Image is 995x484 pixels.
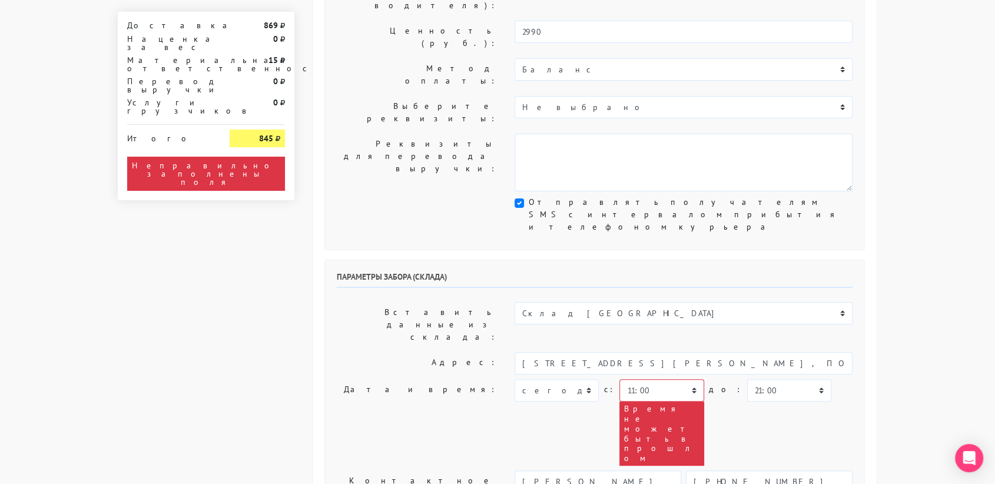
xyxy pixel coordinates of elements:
[603,379,615,400] label: c:
[118,77,221,94] div: Перевод выручки
[337,272,853,288] h6: Параметры забора (склада)
[328,58,506,91] label: Метод оплаты:
[273,34,278,44] strong: 0
[328,302,506,347] label: Вставить данные из склада:
[328,21,506,54] label: Ценность (руб.):
[328,352,506,374] label: Адрес:
[259,133,273,144] strong: 845
[118,21,221,29] div: Доставка
[118,35,221,51] div: Наценка за вес
[328,134,506,191] label: Реквизиты для перевода выручки:
[955,444,983,472] div: Open Intercom Messenger
[328,96,506,129] label: Выберите реквизиты:
[127,157,285,191] div: Неправильно заполнены поля
[273,76,278,87] strong: 0
[328,379,506,466] label: Дата и время:
[529,196,853,233] label: Отправлять получателям SMS с интервалом прибытия и телефоном курьера
[619,402,704,466] div: Время не может быть в прошлом
[264,20,278,31] strong: 869
[273,97,278,108] strong: 0
[118,98,221,115] div: Услуги грузчиков
[268,55,278,65] strong: 15
[118,56,221,72] div: Материальная ответственность
[709,379,742,400] label: до:
[127,130,212,142] div: Итого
